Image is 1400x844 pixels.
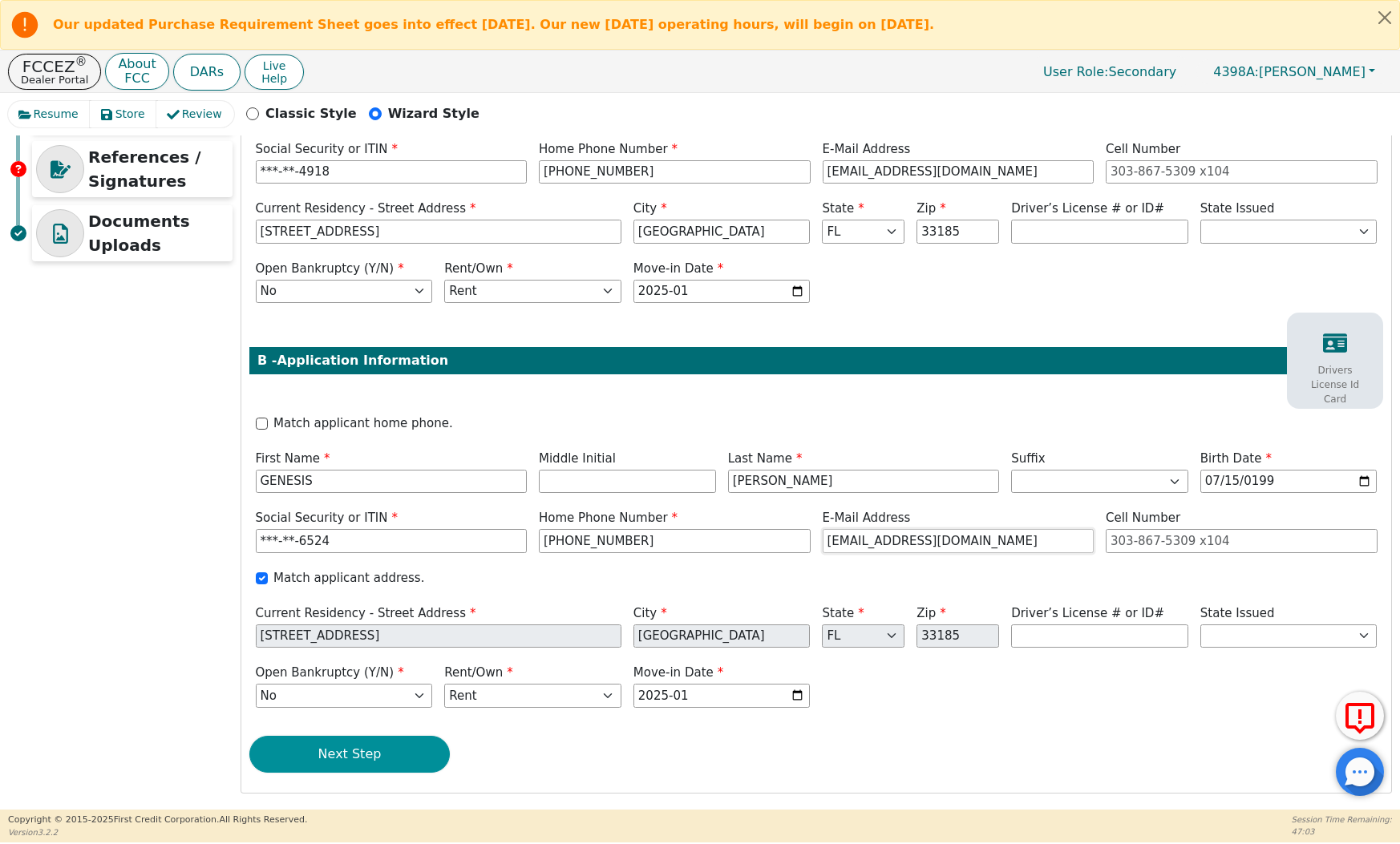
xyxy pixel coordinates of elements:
span: Middle Initial [539,451,616,466]
button: LiveHelp [245,55,304,90]
span: Driver’s License # or ID# [1011,606,1164,620]
span: Home Phone Number [539,142,678,156]
input: 000-00-0000 [256,529,528,553]
span: Birth Date [1200,451,1272,466]
span: Store [115,106,145,123]
input: 303-867-5309 x104 [539,529,811,553]
span: Move-in Date [633,261,723,276]
span: State Issued [1200,606,1275,620]
label: Match applicant address. [273,569,424,588]
span: Live [261,59,287,72]
span: [PERSON_NAME] [1213,64,1366,79]
span: E-Mail Address [823,142,911,156]
span: Open Bankruptcy (Y/N) [256,261,404,276]
p: Documents Uploads [88,209,229,257]
p: FCCEZ [21,59,88,75]
p: B - Application Information [257,351,1375,370]
span: Rent/Own [444,261,513,276]
input: 90210 [916,220,999,244]
p: Copyright © 2015- 2025 First Credit Corporation. [8,814,307,827]
span: Cell Number [1106,142,1180,156]
span: Driver’s License # or ID# [1011,201,1164,216]
p: Wizard Style [388,104,479,123]
p: FCC [118,72,156,85]
label: Match applicant home phone. [273,414,453,433]
span: Last Name [728,451,803,466]
span: City [633,201,667,216]
input: 303-867-5309 x104 [1106,529,1378,553]
input: 000-00-0000 [256,160,528,184]
input: YYYY-MM-DD [1200,470,1378,494]
div: Documents Uploads [32,205,233,261]
p: 47:03 [1292,826,1392,838]
span: State [822,201,864,216]
span: Home Phone Number [539,511,678,525]
span: State Issued [1200,201,1275,216]
button: DARs [173,54,241,91]
span: Cell Number [1106,511,1180,525]
b: Our updated Purchase Requirement Sheet goes into effect [DATE]. Our new [DATE] operating hours, w... [53,17,934,32]
span: Social Security or ITIN [256,511,398,525]
p: Version 3.2.2 [8,826,307,838]
p: References / Signatures [88,145,229,193]
span: Rent/Own [444,665,513,680]
p: About [118,58,156,71]
button: Close alert [1370,1,1399,34]
p: Secondary [1027,56,1192,87]
p: Classic Style [265,104,357,123]
span: Zip [916,606,945,620]
p: Session Time Remaining: [1292,814,1392,826]
span: Current Residency - Street Address [256,201,476,216]
span: Help [261,72,287,85]
button: Next Step [249,736,450,773]
button: Review [156,101,234,127]
input: 303-867-5309 x104 [539,160,811,184]
a: User Role:Secondary [1027,56,1192,87]
span: Social Security or ITIN [256,142,398,156]
button: FCCEZ®Dealer Portal [8,54,101,90]
div: References / Signatures [32,141,233,197]
sup: ® [75,55,87,69]
span: Zip [916,201,945,216]
button: Store [90,101,157,127]
button: AboutFCC [105,53,168,91]
input: YYYY-MM-DD [633,280,811,304]
p: Dealer Portal [21,75,88,85]
span: Move-in Date [633,665,723,680]
input: 303-867-5309 x104 [1106,160,1378,184]
span: State [822,606,864,620]
button: Resume [8,101,91,127]
span: All Rights Reserved. [219,814,307,825]
span: Review [182,106,222,123]
input: YYYY-MM-DD [633,684,811,708]
button: Report Error to FCC [1336,692,1384,740]
span: E-Mail Address [823,511,911,525]
span: City [633,606,667,620]
p: Drivers License Id Card [1299,363,1371,406]
span: 4398A: [1213,64,1259,79]
span: Suffix [1011,451,1045,466]
span: Resume [34,106,79,123]
span: First Name [256,451,330,466]
button: 4398A:[PERSON_NAME] [1196,59,1392,84]
span: User Role : [1043,64,1108,79]
span: Open Bankruptcy (Y/N) [256,665,404,680]
span: Current Residency - Street Address [256,606,476,620]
